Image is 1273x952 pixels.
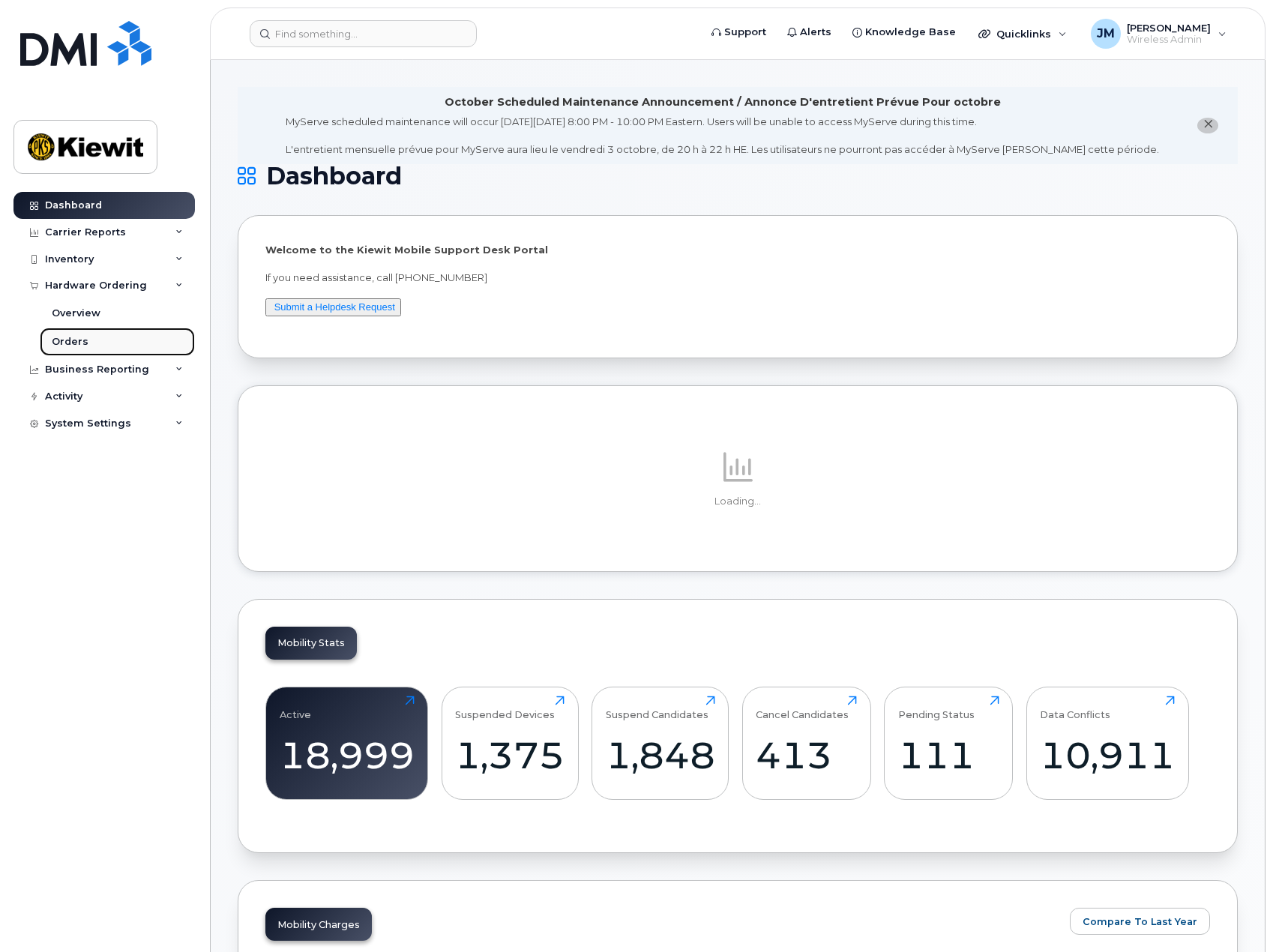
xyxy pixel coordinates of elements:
[606,696,708,720] div: Suspend Candidates
[898,733,999,777] div: 111
[286,115,1159,157] div: MyServe scheduled maintenance will occur [DATE][DATE] 8:00 PM - 10:00 PM Eastern. Users will be u...
[1040,696,1175,792] a: Data Conflicts10,911
[606,733,715,777] div: 1,848
[280,733,415,777] div: 18,999
[756,696,857,792] a: Cancel Candidates413
[445,94,1001,110] div: October Scheduled Maintenance Announcement / Annonce D'entretient Prévue Pour octobre
[455,733,565,777] div: 1,375
[274,301,395,313] a: Submit a Helpdesk Request
[265,298,401,317] button: Submit a Helpdesk Request
[1040,696,1110,720] div: Data Conflicts
[280,696,415,792] a: Active18,999
[898,696,999,792] a: Pending Status111
[606,696,715,792] a: Suspend Candidates1,848
[1040,733,1175,777] div: 10,911
[265,495,1210,508] p: Loading...
[756,733,857,777] div: 413
[1070,908,1210,935] button: Compare To Last Year
[1083,915,1197,929] span: Compare To Last Year
[266,165,402,187] span: Dashboard
[1208,887,1262,941] iframe: Messenger Launcher
[455,696,565,792] a: Suspended Devices1,375
[265,243,1210,257] p: Welcome to the Kiewit Mobile Support Desk Portal
[265,271,1210,285] p: If you need assistance, call [PHONE_NUMBER]
[280,696,311,720] div: Active
[1197,118,1218,133] button: close notification
[756,696,849,720] div: Cancel Candidates
[455,696,555,720] div: Suspended Devices
[898,696,975,720] div: Pending Status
